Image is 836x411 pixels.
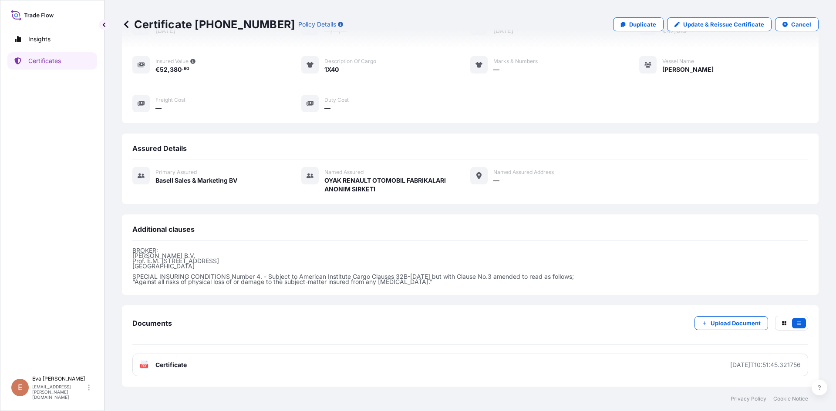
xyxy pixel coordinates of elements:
span: . [182,67,183,70]
span: Documents [132,319,172,327]
p: Duplicate [629,20,656,29]
p: Update & Reissue Certificate [683,20,764,29]
text: PDF [142,364,147,368]
a: Duplicate [613,17,664,31]
span: Certificate [155,361,187,369]
p: Upload Document [711,319,761,327]
span: Assured Details [132,144,187,153]
a: Certificates [7,52,97,70]
span: Duty Cost [324,97,349,104]
span: , [168,67,170,73]
a: Update & Reissue Certificate [667,17,772,31]
p: BROKER: [PERSON_NAME] B.V. Prof. E.M. [STREET_ADDRESS] [GEOGRAPHIC_DATA] SPECIAL INSURING CONDITI... [132,248,808,284]
a: PDFCertificate[DATE]T10:51:45.321756 [132,354,808,376]
span: E [18,383,23,392]
p: Certificate [PHONE_NUMBER] [122,17,295,31]
span: Additional clauses [132,225,195,234]
p: Insights [28,35,51,43]
p: Certificates [28,57,61,65]
span: Named Assured [324,169,364,176]
span: Primary assured [155,169,197,176]
span: — [324,104,330,113]
p: Cancel [791,20,811,29]
span: € [155,67,160,73]
span: [PERSON_NAME] [662,65,714,74]
span: 52 [160,67,168,73]
a: Privacy Policy [731,395,766,402]
a: Insights [7,30,97,48]
span: Insured Value [155,58,189,65]
p: Policy Details [298,20,336,29]
span: Marks & Numbers [493,58,538,65]
p: [EMAIL_ADDRESS][PERSON_NAME][DOMAIN_NAME] [32,384,86,400]
div: [DATE]T10:51:45.321756 [730,361,801,369]
span: Basell Sales & Marketing BV [155,176,237,185]
span: 380 [170,67,182,73]
span: Freight Cost [155,97,185,104]
span: OYAK RENAULT OTOMOBIL FABRIKALARI ANONIM SIRKETI [324,176,470,194]
span: 90 [184,67,189,70]
a: Cookie Notice [773,395,808,402]
span: — [155,104,162,113]
span: — [493,65,499,74]
span: 1X40 [324,65,339,74]
span: Named Assured Address [493,169,554,176]
button: Cancel [775,17,819,31]
span: — [493,176,499,185]
span: Description of cargo [324,58,376,65]
button: Upload Document [694,316,768,330]
span: Vessel Name [662,58,694,65]
p: Eva [PERSON_NAME] [32,375,86,382]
